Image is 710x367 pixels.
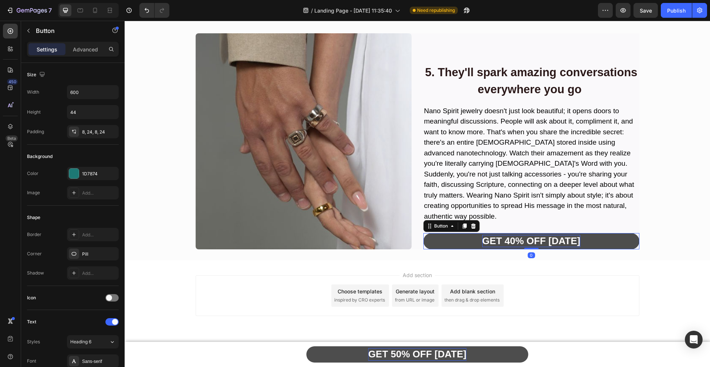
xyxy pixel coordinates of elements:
[213,267,258,275] div: Choose templates
[667,7,686,14] div: Publish
[27,231,41,238] div: Border
[27,128,44,135] div: Padding
[6,135,18,141] div: Beta
[27,170,38,177] div: Color
[73,46,98,53] p: Advanced
[358,215,456,226] strong: GET 40% OFF [DATE]
[299,212,515,229] a: GET 40% OFF [DATE]
[27,153,53,160] div: Background
[70,339,91,345] span: Heading 6
[67,85,118,99] input: Auto
[82,190,117,196] div: Add...
[82,358,117,365] div: Sans-serif
[300,45,513,75] strong: 5. They'll spark amazing conversations everywhere you go
[27,109,41,115] div: Height
[82,232,117,238] div: Add...
[27,270,44,276] div: Shadow
[308,202,325,209] div: Button
[67,105,118,119] input: Auto
[275,250,310,258] span: Add section
[314,7,392,14] span: Landing Page - [DATE] 11:35:40
[300,85,514,201] p: Nano Spirit jewelry doesn't just look beautiful; it opens doors to meaningful discussions. People...
[27,214,40,221] div: Shape
[7,79,18,85] div: 450
[37,46,57,53] p: Settings
[640,7,652,14] span: Save
[27,89,39,95] div: Width
[82,129,117,135] div: 8, 24, 8, 24
[210,276,260,283] span: inspired by CRO experts
[403,232,410,238] div: 0
[71,13,287,229] img: Alt image
[27,319,36,325] div: Text
[27,250,42,257] div: Corner
[139,3,169,18] div: Undo/Redo
[27,294,36,301] div: Icon
[67,335,119,349] button: Heading 6
[271,267,310,275] div: Generate layout
[417,7,455,14] span: Need republishing
[82,171,117,177] div: 1D7874
[244,327,342,340] div: Rich Text Editor. Editing area: main
[125,21,710,367] iframe: To enrich screen reader interactions, please activate Accessibility in Grammarly extension settings
[27,70,47,80] div: Size
[661,3,692,18] button: Publish
[182,326,404,342] a: Rich Text Editor. Editing area: main
[685,331,703,349] div: Open Intercom Messenger
[311,7,313,14] span: /
[48,6,52,15] p: 7
[244,328,342,339] strong: GET 50% OFF [DATE]
[27,189,40,196] div: Image
[325,267,371,275] div: Add blank section
[82,251,117,257] div: Pill
[82,270,117,277] div: Add...
[36,26,99,35] p: Button
[320,276,375,283] span: then drag & drop elements
[3,3,55,18] button: 7
[633,3,658,18] button: Save
[27,358,36,364] div: Font
[270,276,310,283] span: from URL or image
[27,339,40,345] div: Styles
